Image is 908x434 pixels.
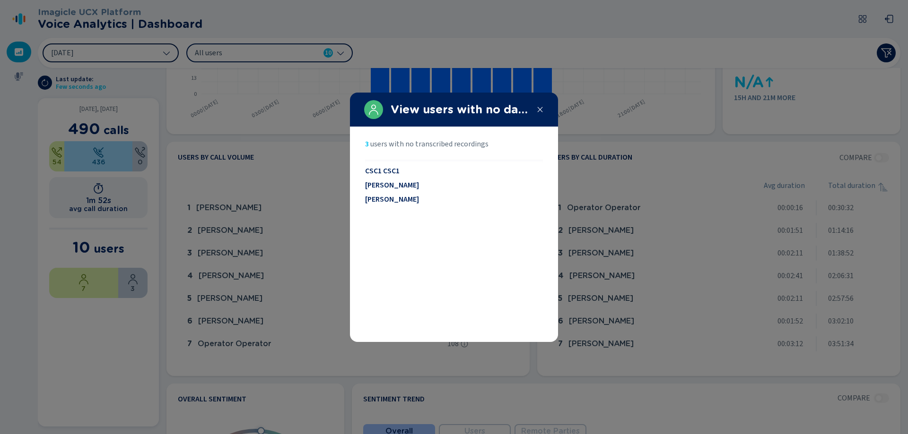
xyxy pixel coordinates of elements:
span: [PERSON_NAME] [365,181,419,189]
span: users with no transcribed recordings [370,140,489,148]
svg: close [536,106,544,113]
span: CSC1 CSC1 [365,167,400,175]
h2: View users with no data [391,103,529,116]
span: 3 [365,140,369,148]
span: [PERSON_NAME] [365,195,419,204]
